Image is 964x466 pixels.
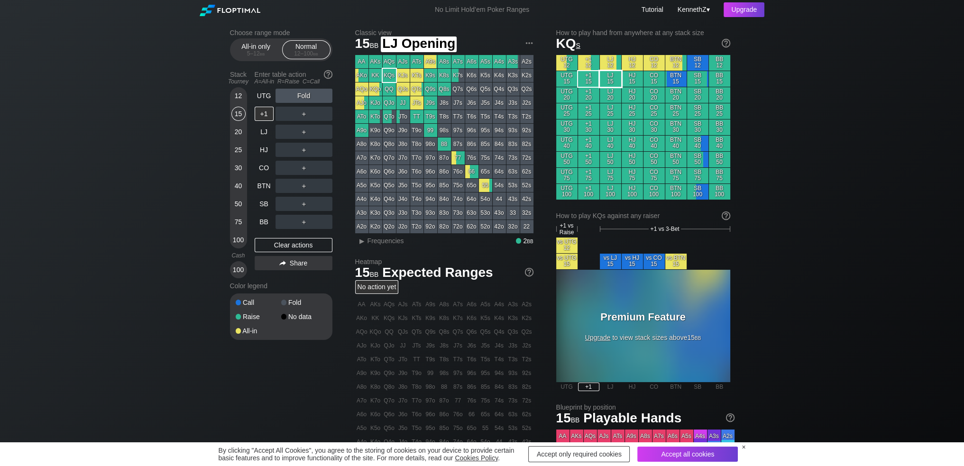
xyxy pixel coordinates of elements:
[687,184,708,200] div: SB 100
[410,69,423,82] div: KTs
[260,50,265,57] span: bb
[438,206,451,219] div: 83o
[709,184,730,200] div: BB 100
[479,96,492,110] div: J5s
[687,152,708,167] div: SB 50
[424,110,437,123] div: T9s
[675,4,711,15] div: ▾
[369,82,382,96] div: KQo
[687,168,708,183] div: SB 75
[556,103,578,119] div: UTG 25
[556,119,578,135] div: UTG 30
[506,179,520,192] div: 53s
[600,168,621,183] div: LJ 75
[236,299,281,306] div: Call
[637,447,738,462] div: Accept all cookies
[275,143,332,157] div: ＋
[622,136,643,151] div: HJ 40
[424,55,437,68] div: A9s
[451,55,465,68] div: A7s
[424,82,437,96] div: Q9s
[520,55,533,68] div: A2s
[313,50,318,57] span: bb
[506,69,520,82] div: K3s
[410,55,423,68] div: ATs
[369,137,382,151] div: K8o
[665,119,687,135] div: BTN 30
[438,110,451,123] div: T8s
[255,197,274,211] div: SB
[396,165,410,178] div: J6o
[493,55,506,68] div: A4s
[410,110,423,123] div: TT
[520,206,533,219] div: 32s
[355,192,368,206] div: A4o
[383,206,396,219] div: Q3o
[383,192,396,206] div: Q4o
[721,210,731,221] img: help.32db89a4.svg
[424,165,437,178] div: 96o
[451,151,465,164] div: 77
[438,96,451,110] div: J8s
[506,55,520,68] div: A3s
[231,179,246,193] div: 40
[622,168,643,183] div: HJ 75
[665,136,687,151] div: BTN 40
[255,67,332,89] div: Enter table action
[231,197,246,211] div: 50
[424,192,437,206] div: 94o
[665,168,687,183] div: BTN 75
[438,124,451,137] div: 98s
[520,96,533,110] div: J2s
[396,179,410,192] div: J5o
[424,179,437,192] div: 95o
[600,184,621,200] div: LJ 100
[275,107,332,121] div: ＋
[279,261,286,266] img: share.864f2f62.svg
[578,152,599,167] div: +1 50
[709,87,730,103] div: BB 20
[355,55,368,68] div: AA
[622,103,643,119] div: HJ 25
[520,82,533,96] div: Q2s
[383,165,396,178] div: Q6o
[255,78,332,85] div: A=All-in R=Raise C=Call
[231,143,246,157] div: 25
[622,152,643,167] div: HJ 50
[600,136,621,151] div: LJ 40
[410,206,423,219] div: T3o
[576,39,580,50] span: s
[578,168,599,183] div: +1 75
[493,179,506,192] div: 54s
[506,82,520,96] div: Q3s
[451,110,465,123] div: T7s
[255,143,274,157] div: HJ
[678,6,707,13] span: KennethZ
[255,125,274,139] div: LJ
[369,55,382,68] div: AKs
[556,71,578,87] div: UTG 15
[479,192,492,206] div: 54o
[665,152,687,167] div: BTN 50
[643,71,665,87] div: CO 15
[479,151,492,164] div: 75s
[506,165,520,178] div: 63s
[396,55,410,68] div: AJs
[493,137,506,151] div: 84s
[438,192,451,206] div: 84o
[556,29,730,37] h2: How to play hand from anywhere at any stack size
[465,124,478,137] div: 96s
[355,151,368,164] div: A7o
[410,137,423,151] div: T8o
[479,165,492,178] div: 65s
[438,55,451,68] div: A8s
[200,5,260,16] img: Floptimal logo
[451,69,465,82] div: K7s
[410,192,423,206] div: T4o
[528,446,630,462] div: Accept only required cookies
[465,69,478,82] div: K6s
[709,152,730,167] div: BB 50
[369,110,382,123] div: KTo
[465,96,478,110] div: J6s
[355,137,368,151] div: A8o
